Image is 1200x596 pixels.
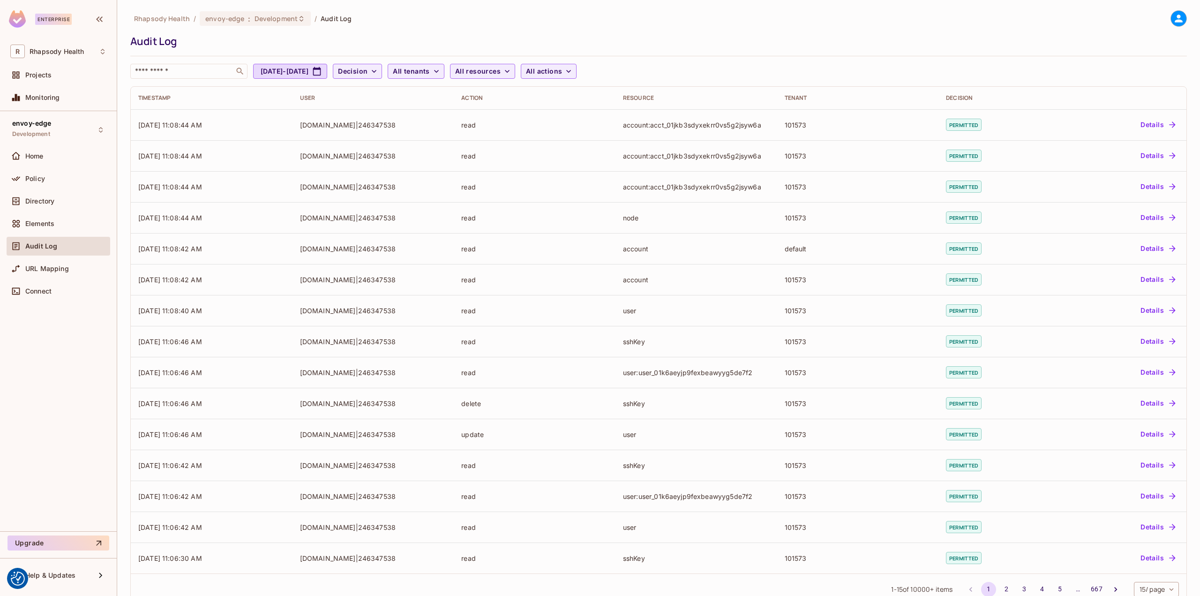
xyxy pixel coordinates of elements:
[785,430,931,439] div: 101573
[138,523,202,531] span: [DATE] 11:06:42 AM
[338,66,367,77] span: Decision
[300,430,447,439] div: [DOMAIN_NAME]|246347538
[461,337,608,346] div: read
[30,48,84,55] span: Workspace: Rhapsody Health
[623,523,770,532] div: user
[12,120,52,127] span: envoy-edge
[194,14,196,23] li: /
[7,536,109,551] button: Upgrade
[255,14,298,23] span: Development
[623,430,770,439] div: user
[461,151,608,160] div: read
[1137,396,1179,411] button: Details
[461,368,608,377] div: read
[1137,272,1179,287] button: Details
[300,151,447,160] div: [DOMAIN_NAME]|246347538
[946,150,982,162] span: permitted
[25,242,57,250] span: Audit Log
[138,554,202,562] span: [DATE] 11:06:30 AM
[300,492,447,501] div: [DOMAIN_NAME]|246347538
[247,15,251,23] span: :
[315,14,317,23] li: /
[623,244,770,253] div: account
[461,94,608,102] div: Action
[25,220,54,227] span: Elements
[253,64,327,79] button: [DATE]-[DATE]
[1137,303,1179,318] button: Details
[946,119,982,131] span: permitted
[623,461,770,470] div: sshKey
[11,572,25,586] img: Revisit consent button
[393,66,429,77] span: All tenants
[461,523,608,532] div: read
[785,399,931,408] div: 101573
[138,276,202,284] span: [DATE] 11:08:42 AM
[461,306,608,315] div: read
[9,10,26,28] img: SReyMgAAAABJRU5ErkJggg==
[300,121,447,129] div: [DOMAIN_NAME]|246347538
[910,585,934,594] span: The full list contains 33854 items. To access the end of the list, adjust the filters
[25,197,54,205] span: Directory
[130,34,1182,48] div: Audit Log
[461,244,608,253] div: read
[138,245,202,253] span: [DATE] 11:08:42 AM
[138,400,202,407] span: [DATE] 11:06:46 AM
[11,572,25,586] button: Consent Preferences
[461,213,608,222] div: read
[300,461,447,470] div: [DOMAIN_NAME]|246347538
[300,182,447,191] div: [DOMAIN_NAME]|246347538
[461,554,608,563] div: read
[35,14,72,25] div: Enterprise
[1137,148,1179,163] button: Details
[25,265,69,272] span: URL Mapping
[1137,365,1179,380] button: Details
[300,337,447,346] div: [DOMAIN_NAME]|246347538
[455,66,501,77] span: All resources
[138,492,202,500] span: [DATE] 11:06:42 AM
[1137,551,1179,566] button: Details
[785,306,931,315] div: 101573
[891,584,952,595] span: 1 - 15 of items
[785,337,931,346] div: 101573
[138,94,285,102] div: Timestamp
[138,369,202,377] span: [DATE] 11:06:46 AM
[1137,117,1179,132] button: Details
[623,182,770,191] div: account:acct_01jkb3sdyxekrr0vs5g2jsyw6a
[946,459,982,471] span: permitted
[946,304,982,317] span: permitted
[138,461,202,469] span: [DATE] 11:06:42 AM
[623,275,770,284] div: account
[623,337,770,346] div: sshKey
[623,368,770,377] div: user:user_01k6aeyjp9fexbeawyyg5de7f2
[946,335,982,347] span: permitted
[623,554,770,563] div: sshKey
[461,492,608,501] div: read
[946,94,1048,102] div: Decision
[12,130,50,138] span: Development
[461,275,608,284] div: read
[623,306,770,315] div: user
[134,14,190,23] span: the active workspace
[10,45,25,58] span: R
[946,552,982,564] span: permitted
[526,66,562,77] span: All actions
[138,430,202,438] span: [DATE] 11:06:46 AM
[623,492,770,501] div: user:user_01k6aeyjp9fexbeawyyg5de7f2
[300,213,447,222] div: [DOMAIN_NAME]|246347538
[785,461,931,470] div: 101573
[300,399,447,408] div: [DOMAIN_NAME]|246347538
[1070,584,1085,594] div: …
[25,152,44,160] span: Home
[461,430,608,439] div: update
[300,244,447,253] div: [DOMAIN_NAME]|246347538
[1137,427,1179,442] button: Details
[623,151,770,160] div: account:acct_01jkb3sdyxekrr0vs5g2jsyw6a
[1137,489,1179,504] button: Details
[1137,210,1179,225] button: Details
[785,275,931,284] div: 101573
[946,428,982,440] span: permitted
[785,182,931,191] div: 101573
[946,366,982,378] span: permitted
[25,287,52,295] span: Connect
[138,152,202,160] span: [DATE] 11:08:44 AM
